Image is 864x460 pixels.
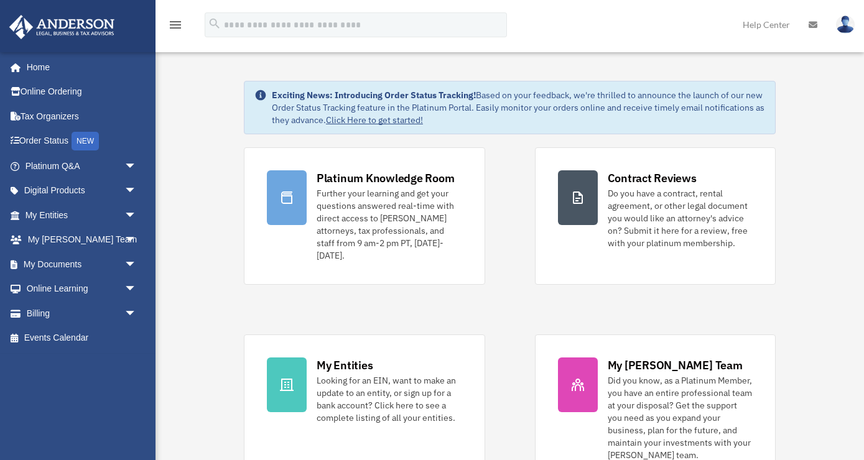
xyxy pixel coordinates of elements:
div: NEW [72,132,99,150]
span: arrow_drop_down [124,277,149,302]
div: Based on your feedback, we're thrilled to announce the launch of our new Order Status Tracking fe... [272,89,765,126]
span: arrow_drop_down [124,178,149,204]
div: Looking for an EIN, want to make an update to an entity, or sign up for a bank account? Click her... [317,374,462,424]
div: My [PERSON_NAME] Team [608,357,743,373]
img: User Pic [836,16,855,34]
a: Order StatusNEW [9,129,156,154]
a: Billingarrow_drop_down [9,301,156,326]
a: menu [168,22,183,32]
a: Platinum Q&Aarrow_drop_down [9,154,156,178]
img: Anderson Advisors Platinum Portal [6,15,118,39]
i: search [208,17,221,30]
a: Platinum Knowledge Room Further your learning and get your questions answered real-time with dire... [244,147,485,285]
i: menu [168,17,183,32]
a: Online Learningarrow_drop_down [9,277,156,301]
a: My Entitiesarrow_drop_down [9,203,156,228]
a: Tax Organizers [9,104,156,129]
a: Online Ordering [9,80,156,104]
a: My Documentsarrow_drop_down [9,252,156,277]
div: Do you have a contract, rental agreement, or other legal document you would like an attorney's ad... [608,187,753,249]
a: Digital Productsarrow_drop_down [9,178,156,203]
a: Events Calendar [9,326,156,351]
span: arrow_drop_down [124,154,149,179]
div: Contract Reviews [608,170,697,186]
a: Home [9,55,149,80]
a: My [PERSON_NAME] Teamarrow_drop_down [9,228,156,252]
a: Contract Reviews Do you have a contract, rental agreement, or other legal document you would like... [535,147,776,285]
span: arrow_drop_down [124,252,149,277]
span: arrow_drop_down [124,203,149,228]
div: My Entities [317,357,373,373]
span: arrow_drop_down [124,301,149,326]
div: Further your learning and get your questions answered real-time with direct access to [PERSON_NAM... [317,187,462,262]
div: Platinum Knowledge Room [317,170,455,186]
span: arrow_drop_down [124,228,149,253]
a: Click Here to get started! [326,114,423,126]
strong: Exciting News: Introducing Order Status Tracking! [272,90,476,101]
